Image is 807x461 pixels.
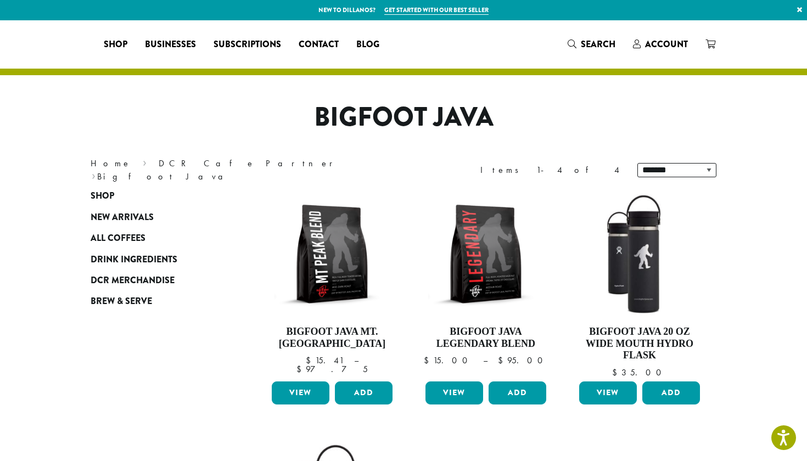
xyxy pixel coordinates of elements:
[91,207,222,228] a: New Arrivals
[269,191,395,317] img: BFJ_MtPeak_12oz-300x300.png
[356,38,379,52] span: Blog
[91,274,175,288] span: DCR Merchandise
[91,249,222,269] a: Drink Ingredients
[306,355,315,366] span: $
[95,36,136,53] a: Shop
[559,35,624,53] a: Search
[483,355,487,366] span: –
[91,291,222,312] a: Brew & Serve
[91,253,177,267] span: Drink Ingredients
[269,326,395,350] h4: Bigfoot Java Mt. [GEOGRAPHIC_DATA]
[576,326,703,362] h4: Bigfoot Java 20 oz Wide Mouth Hydro Flask
[306,355,344,366] bdi: 15.41
[82,102,725,133] h1: Bigfoot Java
[424,355,433,366] span: $
[296,363,368,375] bdi: 97.75
[143,153,147,170] span: ›
[645,38,688,50] span: Account
[145,38,196,52] span: Businesses
[91,185,222,206] a: Shop
[354,355,358,366] span: –
[296,363,306,375] span: $
[91,157,387,183] nav: Breadcrumb
[91,158,131,169] a: Home
[425,381,483,404] a: View
[91,295,152,308] span: Brew & Serve
[423,191,549,377] a: Bigfoot Java Legendary Blend
[576,191,703,317] img: LO2867-BFJ-Hydro-Flask-20oz-WM-wFlex-Sip-Lid-Black-300x300.jpg
[91,232,145,245] span: All Coffees
[104,38,127,52] span: Shop
[423,191,549,317] img: BFJ_Legendary_12oz-300x300.png
[642,381,700,404] button: Add
[423,326,549,350] h4: Bigfoot Java Legendary Blend
[214,38,281,52] span: Subscriptions
[92,166,96,183] span: ›
[91,228,222,249] a: All Coffees
[579,381,637,404] a: View
[581,38,615,50] span: Search
[498,355,507,366] span: $
[612,367,621,378] span: $
[384,5,489,15] a: Get started with our best seller
[91,189,114,203] span: Shop
[498,355,548,366] bdi: 95.00
[612,367,666,378] bdi: 35.00
[424,355,473,366] bdi: 15.00
[269,191,395,377] a: Bigfoot Java Mt. [GEOGRAPHIC_DATA]
[489,381,546,404] button: Add
[576,191,703,377] a: Bigfoot Java 20 oz Wide Mouth Hydro Flask $35.00
[480,164,621,177] div: Items 1-4 of 4
[272,381,329,404] a: View
[91,211,154,224] span: New Arrivals
[159,158,340,169] a: DCR Cafe Partner
[91,270,222,291] a: DCR Merchandise
[299,38,339,52] span: Contact
[335,381,393,404] button: Add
